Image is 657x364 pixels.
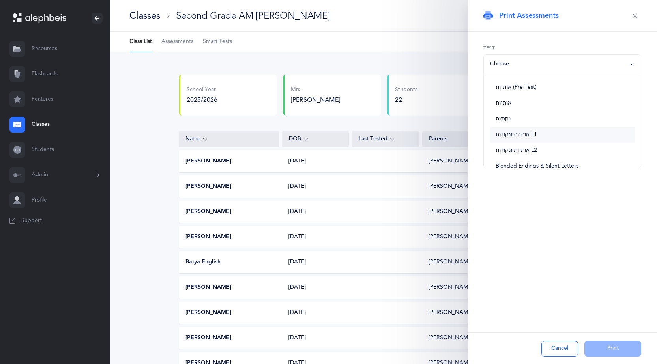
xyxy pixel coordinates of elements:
span: אותיות (Pre Test) [496,84,537,91]
div: [DATE] [282,183,349,190]
div: [DATE] [282,334,349,342]
button: [PERSON_NAME] [185,208,231,216]
button: [PERSON_NAME] [185,183,231,190]
div: [PERSON_NAME] [291,95,374,104]
div: [PERSON_NAME], [PERSON_NAME] [429,258,521,266]
div: Name [185,135,272,144]
div: Parents [429,135,582,143]
span: אותיות [496,100,511,107]
div: [DATE] [282,284,349,291]
span: Support [21,217,42,225]
span: Blended Endings & Silent Letters [496,163,578,170]
div: [PERSON_NAME], [PERSON_NAME] [429,284,521,291]
div: [PERSON_NAME], [PERSON_NAME] [429,309,521,317]
button: Choose [483,54,641,73]
div: School Year [187,86,217,94]
div: Choose [490,60,509,68]
div: [DATE] [282,233,349,241]
div: [PERSON_NAME], [PERSON_NAME] [429,334,521,342]
div: Last Tested [359,135,412,144]
div: [DATE] [282,258,349,266]
div: 22 [395,95,417,104]
div: Classes [129,9,160,22]
button: [PERSON_NAME] [185,309,231,317]
div: Mrs. [291,86,374,94]
span: אותיות ונקודות L1 [496,131,537,138]
div: [PERSON_NAME], [PERSON_NAME] [429,208,521,216]
span: Assessments [161,38,193,46]
div: DOB [289,135,343,144]
span: Smart Tests [203,38,232,46]
div: [PERSON_NAME], Bini [PERSON_NAME] [429,183,532,190]
button: [PERSON_NAME] [185,284,231,291]
span: נקודות [496,116,511,123]
div: [DATE] [282,208,349,216]
button: [PERSON_NAME] [185,334,231,342]
div: [PERSON_NAME], [PERSON_NAME] [429,157,521,165]
div: [DATE] [282,309,349,317]
button: [PERSON_NAME] [185,233,231,241]
span: אותיות ונקודות L2 [496,147,537,154]
label: Test [483,44,641,51]
button: Batya English [185,258,221,266]
div: [DATE] [282,157,349,165]
div: 2025/2026 [187,95,217,104]
div: [PERSON_NAME], [PERSON_NAME] [429,233,521,241]
button: [PERSON_NAME] [185,157,231,165]
span: Print Assessments [499,11,559,21]
div: Students [395,86,417,94]
button: Cancel [541,341,578,357]
div: Second Grade AM [PERSON_NAME] [176,9,330,22]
